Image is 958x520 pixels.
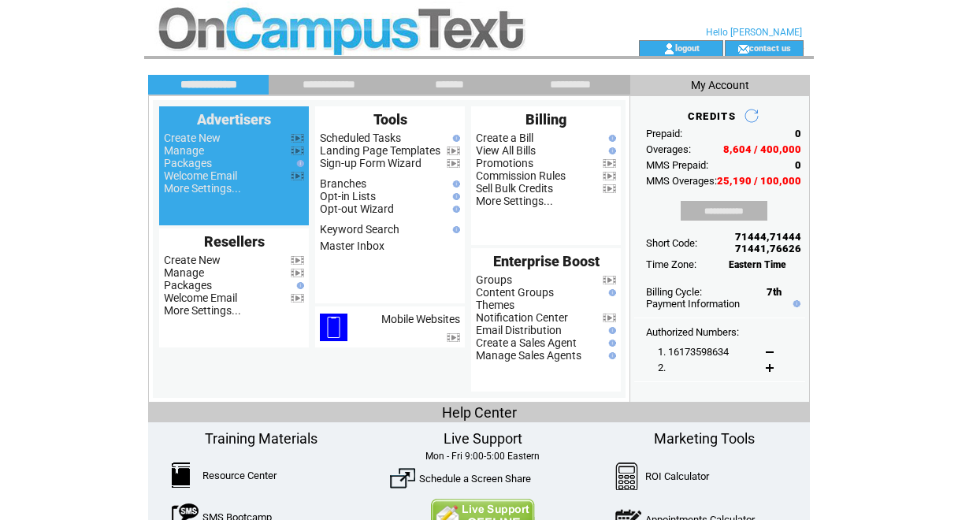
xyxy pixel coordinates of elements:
a: Keyword Search [320,223,399,236]
img: help.gif [449,206,460,213]
span: 25,190 / 100,000 [717,175,801,187]
a: More Settings... [476,195,553,207]
img: video.png [291,269,304,277]
a: Promotions [476,157,533,169]
a: Welcome Email [164,169,237,182]
span: Overages: [646,143,691,155]
img: help.gif [605,135,616,142]
span: Hello [PERSON_NAME] [706,27,802,38]
span: Billing Cycle: [646,286,702,298]
img: contact_us_icon.gif [737,43,749,55]
a: Content Groups [476,286,554,299]
span: Help Center [442,404,517,421]
img: help.gif [789,300,800,307]
img: video.png [291,294,304,303]
img: ScreenShare.png [390,466,415,491]
img: help.gif [293,282,304,289]
a: Notification Center [476,311,568,324]
span: Billing [525,111,566,128]
span: Marketing Tools [654,430,755,447]
a: Opt-out Wizard [320,202,394,215]
span: 71444,71444 71441,76626 [735,231,801,254]
img: Calculator.png [615,462,639,490]
a: Resource Center [202,470,277,481]
img: help.gif [449,193,460,200]
img: help.gif [605,327,616,334]
a: More Settings... [164,182,241,195]
span: 7th [767,286,782,298]
img: video.png [447,159,460,168]
span: 8,604 / 400,000 [723,143,801,155]
a: Welcome Email [164,292,237,304]
a: Sell Bulk Credits [476,182,553,195]
a: Manage Sales Agents [476,349,581,362]
a: Groups [476,273,512,286]
a: Create a Sales Agent [476,336,577,349]
a: logout [675,43,700,53]
img: video.png [291,147,304,155]
a: Create a Bill [476,132,533,144]
img: video.png [603,314,616,322]
img: video.png [291,256,304,265]
a: Mobile Websites [381,313,460,325]
span: Authorized Numbers: [646,326,739,338]
span: MMS Overages: [646,175,717,187]
img: video.png [447,333,460,342]
span: Short Code: [646,237,697,249]
a: Themes [476,299,514,311]
a: Commission Rules [476,169,566,182]
a: Opt-in Lists [320,190,376,202]
span: MMS Prepaid: [646,159,708,171]
img: help.gif [449,226,460,233]
img: video.png [603,184,616,193]
a: Create New [164,254,221,266]
span: Live Support [444,430,522,447]
a: contact us [749,43,791,53]
img: video.png [447,147,460,155]
img: help.gif [449,135,460,142]
img: video.png [291,134,304,143]
a: ROI Calculator [645,470,709,482]
a: Packages [164,279,212,292]
img: video.png [603,172,616,180]
img: help.gif [605,340,616,347]
span: 1. 16173598634 [658,346,729,358]
span: Tools [373,111,407,128]
a: Sign-up Form Wizard [320,157,421,169]
a: Create New [164,132,221,144]
span: Eastern Time [729,259,786,270]
img: ResourceCenter.png [172,462,190,488]
img: help.gif [605,352,616,359]
img: help.gif [293,160,304,167]
a: Manage [164,266,204,279]
span: CREDITS [688,110,736,122]
img: video.png [603,276,616,284]
a: Master Inbox [320,240,384,252]
img: account_icon.gif [663,43,675,55]
img: mobile-websites.png [320,314,347,341]
img: help.gif [605,147,616,154]
a: Packages [164,157,212,169]
span: 0 [795,128,801,139]
span: Mon - Fri 9:00-5:00 Eastern [425,451,540,462]
a: Scheduled Tasks [320,132,401,144]
a: More Settings... [164,304,241,317]
a: View All Bills [476,144,536,157]
span: Time Zone: [646,258,696,270]
span: Advertisers [197,111,271,128]
img: video.png [291,172,304,180]
span: Resellers [204,233,265,250]
a: Branches [320,177,366,190]
span: 2. [658,362,666,373]
span: Prepaid: [646,128,682,139]
a: Schedule a Screen Share [419,473,531,485]
img: video.png [603,159,616,168]
span: 0 [795,159,801,171]
a: Email Distribution [476,324,562,336]
img: help.gif [449,180,460,188]
img: help.gif [605,289,616,296]
span: Training Materials [205,430,317,447]
span: My Account [691,79,749,91]
a: Landing Page Templates [320,144,440,157]
span: Enterprise Boost [493,253,600,269]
